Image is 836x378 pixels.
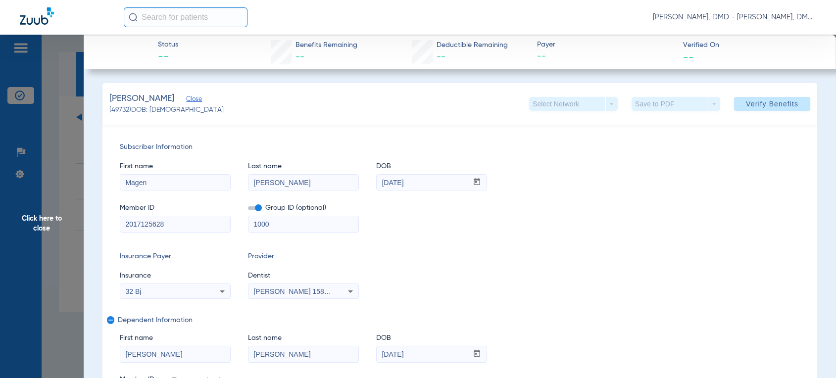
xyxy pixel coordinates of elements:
button: Open calendar [467,346,487,362]
span: -- [537,50,674,63]
span: Dentist [248,271,359,281]
iframe: Chat Widget [787,331,836,378]
span: -- [437,52,445,61]
span: -- [295,52,304,61]
span: Last name [248,161,359,172]
span: 32 Bj [125,287,141,295]
span: DOB [376,161,487,172]
span: Member ID [120,203,231,213]
span: -- [683,51,693,62]
span: Subscriber Information [120,142,800,152]
span: (49732) DOB: [DEMOGRAPHIC_DATA] [109,105,224,115]
span: Payer [537,40,674,50]
span: Verified On [683,40,820,50]
span: Close [186,95,195,105]
span: First name [120,333,231,343]
span: Dependent Information [118,316,798,324]
button: Verify Benefits [734,97,810,111]
span: Deductible Remaining [437,40,508,50]
span: Benefits Remaining [295,40,357,50]
input: Search for patients [124,7,247,27]
span: DOB [376,333,487,343]
span: First name [120,161,231,172]
span: Status [158,40,178,50]
span: Group ID (optional) [248,203,359,213]
span: Provider [248,251,359,262]
span: Last name [248,333,359,343]
span: [PERSON_NAME] 1588827992 [253,287,351,295]
span: Insurance [120,271,231,281]
span: Verify Benefits [746,100,798,108]
mat-icon: remove [107,316,113,328]
span: [PERSON_NAME], DMD - [PERSON_NAME], DMD [653,12,816,22]
button: Open calendar [467,175,487,190]
img: Zuub Logo [20,7,54,25]
span: -- [158,50,178,64]
span: Insurance Payer [120,251,231,262]
span: [PERSON_NAME] [109,93,174,105]
img: Search Icon [129,13,138,22]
